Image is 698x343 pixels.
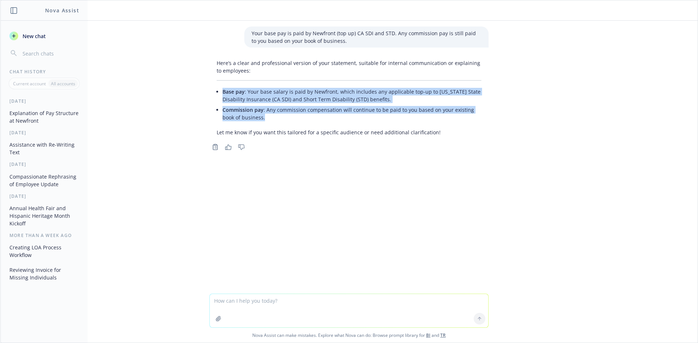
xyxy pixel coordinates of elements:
[1,98,88,104] div: [DATE]
[7,107,82,127] button: Explanation of Pay Structure at Newfront
[21,32,46,40] span: New chat
[7,171,82,190] button: Compassionate Rephrasing of Employee Update
[7,29,82,42] button: New chat
[217,59,481,74] p: Here’s a clear and professional version of your statement, suitable for internal communication or...
[13,81,46,87] p: Current account
[222,86,481,105] li: : Your base salary is paid by Newfront, which includes any applicable top-up to [US_STATE] State ...
[7,264,82,283] button: Reviewing Invoice for Missing Individuals
[440,332,446,338] a: TR
[236,142,247,152] button: Thumbs down
[212,144,218,150] svg: Copy to clipboard
[45,7,79,14] h1: Nova Assist
[1,130,88,136] div: [DATE]
[1,193,88,199] div: [DATE]
[222,105,481,123] li: : Any commission compensation will continue to be paid to you based on your existing book of busi...
[1,232,88,238] div: More than a week ago
[222,106,264,113] span: Commission pay
[426,332,430,338] a: BI
[21,48,79,58] input: Search chats
[7,202,82,229] button: Annual Health Fair and Hispanic Heritage Month Kickoff
[217,128,481,136] p: Let me know if you want this tailored for a specific audience or need additional clarification!
[1,69,88,75] div: Chat History
[222,88,245,95] span: Base pay
[252,29,481,45] p: Your base pay is paid by Newfront (top up) CA SDI and STD. Any commission pay is still paid to yo...
[3,328,695,343] span: Nova Assist can make mistakes. Explore what Nova can do: Browse prompt library for and
[51,81,75,87] p: All accounts
[7,139,82,158] button: Assistance with Re-Writing Text
[1,161,88,167] div: [DATE]
[7,241,82,261] button: Creating LOA Process Workflow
